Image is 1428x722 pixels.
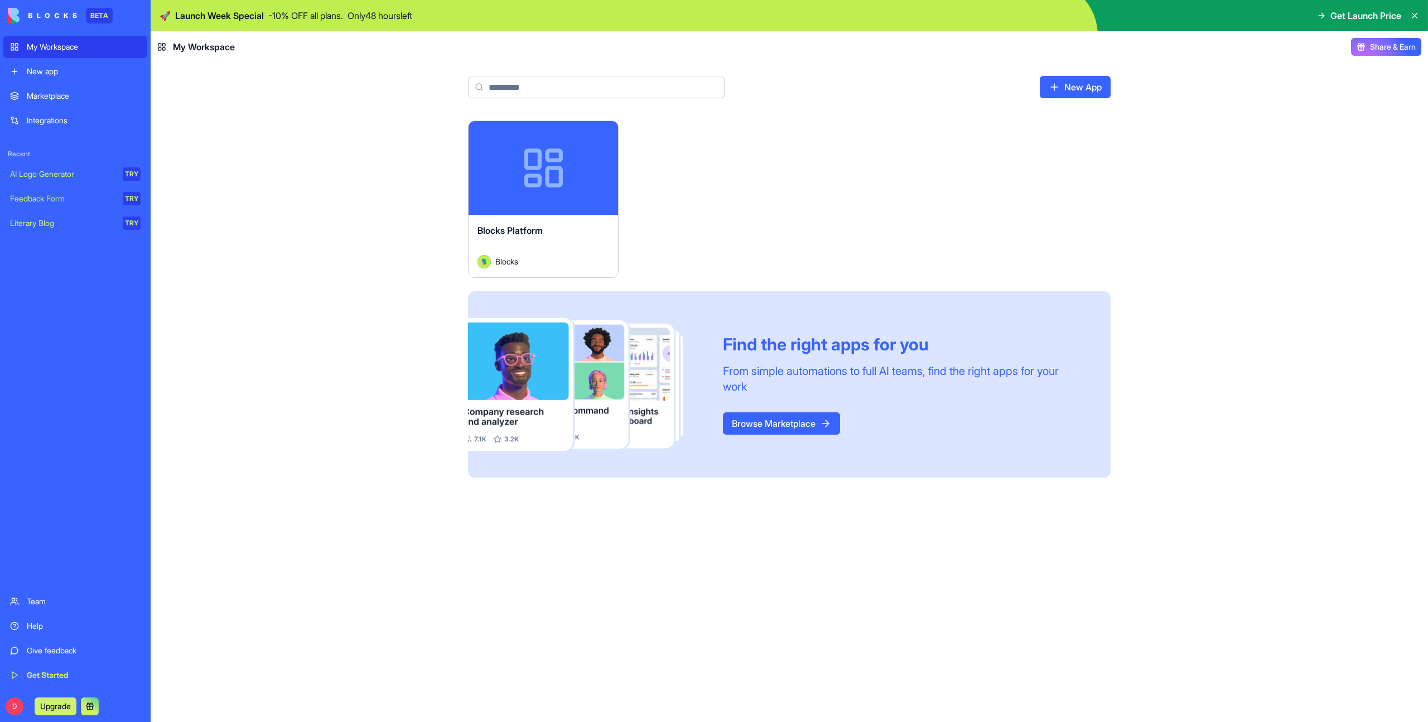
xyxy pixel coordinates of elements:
[3,639,147,662] a: Give feedback
[495,256,518,267] span: Blocks
[348,9,412,22] p: Only 48 hours left
[6,697,23,715] span: D
[3,60,147,83] a: New app
[1330,9,1401,22] span: Get Launch Price
[123,192,141,205] div: TRY
[27,596,141,607] div: Team
[27,645,141,656] div: Give feedback
[10,193,115,204] div: Feedback Form
[3,590,147,613] a: Team
[468,318,705,451] img: Frame_181_egmpey.png
[723,363,1084,394] div: From simple automations to full AI teams, find the right apps for your work
[1040,76,1111,98] a: New App
[3,85,147,107] a: Marketplace
[3,36,147,58] a: My Workspace
[27,66,141,77] div: New app
[3,615,147,637] a: Help
[723,334,1084,354] div: Find the right apps for you
[123,216,141,230] div: TRY
[3,109,147,132] a: Integrations
[468,121,619,278] a: Blocks PlatformAvatarBlocks
[35,700,76,711] a: Upgrade
[10,218,115,229] div: Literary Blog
[27,90,141,102] div: Marketplace
[160,9,171,22] span: 🚀
[27,670,141,681] div: Get Started
[86,8,113,23] div: BETA
[3,150,147,158] span: Recent
[27,620,141,632] div: Help
[3,163,147,185] a: AI Logo GeneratorTRY
[723,412,840,435] a: Browse Marketplace
[477,255,491,268] img: Avatar
[27,115,141,126] div: Integrations
[35,697,76,715] button: Upgrade
[3,664,147,686] a: Get Started
[3,187,147,210] a: Feedback FormTRY
[175,9,264,22] span: Launch Week Special
[8,8,113,23] a: BETA
[10,169,115,180] div: AI Logo Generator
[1370,41,1416,52] span: Share & Earn
[123,167,141,181] div: TRY
[1351,38,1421,56] button: Share & Earn
[8,8,77,23] img: logo
[477,225,543,236] span: Blocks Platform
[173,40,235,54] span: My Workspace
[268,9,343,22] p: - 10 % OFF all plans.
[27,41,141,52] div: My Workspace
[3,212,147,234] a: Literary BlogTRY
